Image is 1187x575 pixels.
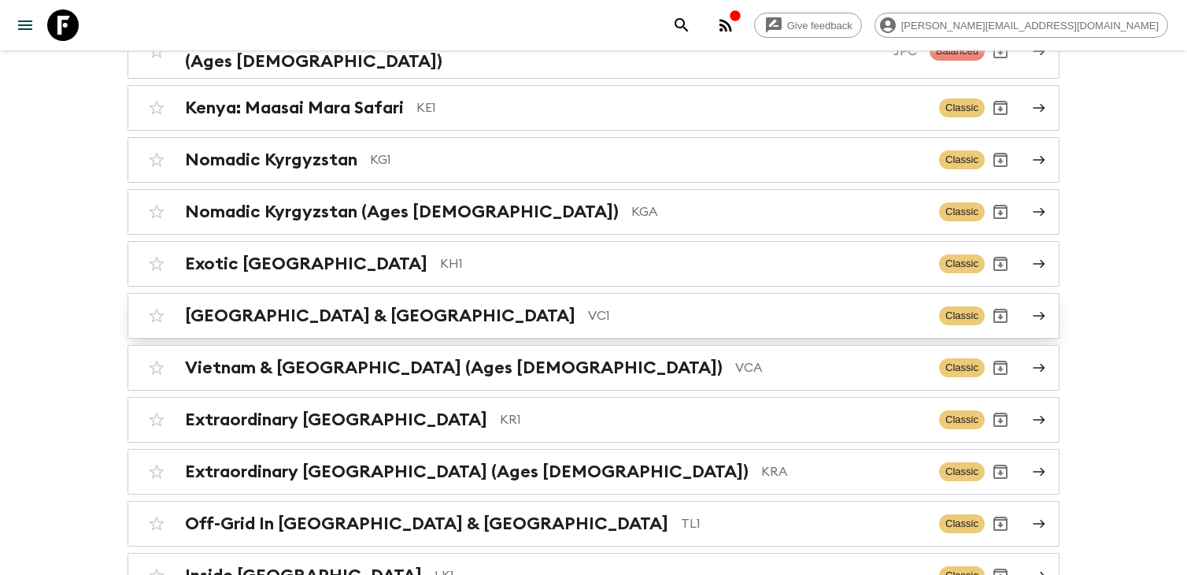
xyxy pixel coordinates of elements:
[778,20,861,32] span: Give feedback
[128,85,1059,131] a: Kenya: Maasai Mara SafariKE1ClassicArchive
[939,358,985,377] span: Classic
[939,410,985,429] span: Classic
[185,462,749,482] h2: Extraordinary [GEOGRAPHIC_DATA] (Ages [DEMOGRAPHIC_DATA])
[985,352,1016,384] button: Archive
[985,404,1016,436] button: Archive
[185,202,619,222] h2: Nomadic Kyrgyzstan (Ages [DEMOGRAPHIC_DATA])
[939,306,985,325] span: Classic
[128,449,1059,495] a: Extraordinary [GEOGRAPHIC_DATA] (Ages [DEMOGRAPHIC_DATA])KRAClassicArchive
[128,241,1059,287] a: Exotic [GEOGRAPHIC_DATA]KH1ClassicArchive
[735,358,926,377] p: VCA
[440,254,926,273] p: KH1
[128,189,1059,235] a: Nomadic Kyrgyzstan (Ages [DEMOGRAPHIC_DATA])KGAClassicArchive
[185,410,487,430] h2: Extraordinary [GEOGRAPHIC_DATA]
[128,293,1059,339] a: [GEOGRAPHIC_DATA] & [GEOGRAPHIC_DATA]VC1ClassicArchive
[939,98,985,117] span: Classic
[128,501,1059,547] a: Off-Grid In [GEOGRAPHIC_DATA] & [GEOGRAPHIC_DATA]TL1ClassicArchive
[185,31,881,72] h2: [GEOGRAPHIC_DATA]: [GEOGRAPHIC_DATA], Kanazawa & [GEOGRAPHIC_DATA] (Ages [DEMOGRAPHIC_DATA])
[939,202,985,221] span: Classic
[128,137,1059,183] a: Nomadic KyrgyzstanKG1ClassicArchive
[875,13,1168,38] div: [PERSON_NAME][EMAIL_ADDRESS][DOMAIN_NAME]
[761,462,926,481] p: KRA
[985,300,1016,332] button: Archive
[985,248,1016,280] button: Archive
[128,345,1059,391] a: Vietnam & [GEOGRAPHIC_DATA] (Ages [DEMOGRAPHIC_DATA])VCAClassicArchive
[985,456,1016,488] button: Archive
[985,144,1016,176] button: Archive
[9,9,41,41] button: menu
[185,358,723,378] h2: Vietnam & [GEOGRAPHIC_DATA] (Ages [DEMOGRAPHIC_DATA])
[500,410,926,429] p: KR1
[893,42,917,61] p: JPC
[939,462,985,481] span: Classic
[631,202,926,221] p: KGA
[185,514,668,534] h2: Off-Grid In [GEOGRAPHIC_DATA] & [GEOGRAPHIC_DATA]
[370,150,926,169] p: KG1
[893,20,1167,32] span: [PERSON_NAME][EMAIL_ADDRESS][DOMAIN_NAME]
[939,254,985,273] span: Classic
[185,150,357,170] h2: Nomadic Kyrgyzstan
[185,306,575,326] h2: [GEOGRAPHIC_DATA] & [GEOGRAPHIC_DATA]
[939,150,985,169] span: Classic
[588,306,926,325] p: VC1
[939,514,985,533] span: Classic
[666,9,697,41] button: search adventures
[416,98,926,117] p: KE1
[681,514,926,533] p: TL1
[985,196,1016,228] button: Archive
[754,13,862,38] a: Give feedback
[185,254,427,274] h2: Exotic [GEOGRAPHIC_DATA]
[128,397,1059,443] a: Extraordinary [GEOGRAPHIC_DATA]KR1ClassicArchive
[985,35,1016,67] button: Archive
[128,24,1059,79] a: [GEOGRAPHIC_DATA]: [GEOGRAPHIC_DATA], Kanazawa & [GEOGRAPHIC_DATA] (Ages [DEMOGRAPHIC_DATA])JPCBa...
[930,42,985,61] span: Balanced
[985,508,1016,540] button: Archive
[185,98,404,118] h2: Kenya: Maasai Mara Safari
[985,92,1016,124] button: Archive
